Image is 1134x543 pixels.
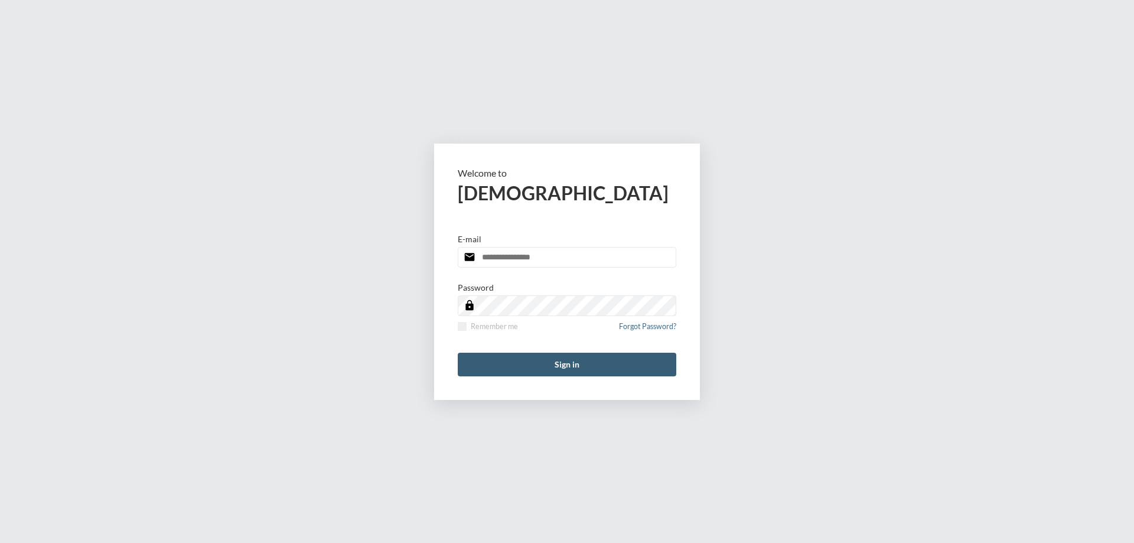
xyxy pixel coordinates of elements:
[458,167,676,178] p: Welcome to
[458,353,676,376] button: Sign in
[458,322,518,331] label: Remember me
[619,322,676,338] a: Forgot Password?
[458,181,676,204] h2: [DEMOGRAPHIC_DATA]
[458,234,481,244] p: E-mail
[458,282,494,292] p: Password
